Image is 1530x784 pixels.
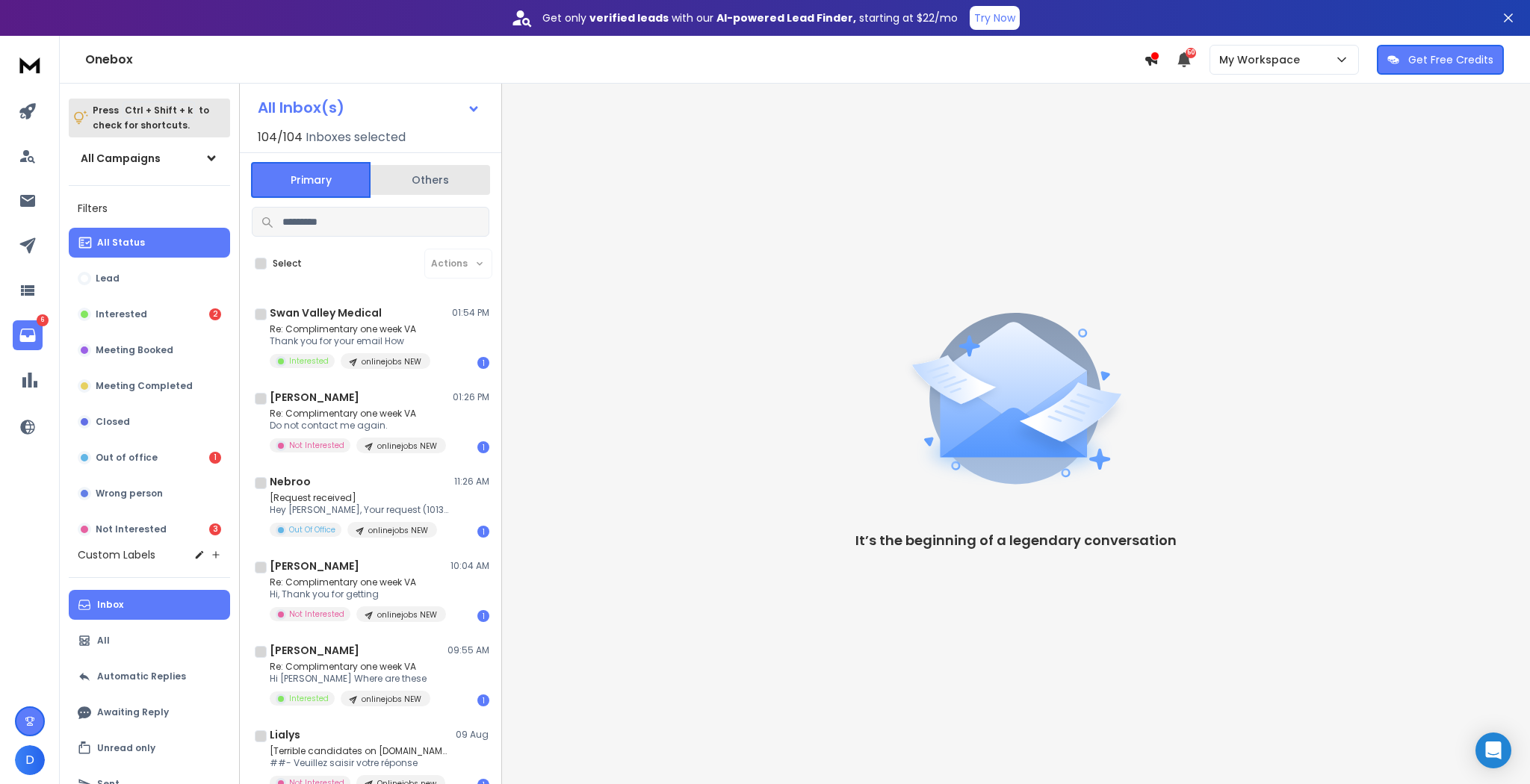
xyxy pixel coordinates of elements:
[78,547,155,562] h3: Custom Labels
[453,391,489,403] p: 01:26 PM
[270,474,311,489] h1: Nebroo
[123,102,195,119] span: Ctrl + Shift + k
[362,694,421,705] p: onlinejobs NEW
[377,441,437,452] p: onlinejobs NEW
[270,661,430,673] p: Re: Complimentary one week VA
[289,693,329,704] p: Interested
[270,588,446,600] p: Hi, Thank you for getting
[270,323,430,335] p: Re: Complimentary one week VA
[69,662,230,691] button: Automatic Replies
[15,51,45,78] img: logo
[270,420,446,432] p: Do not contact me again.
[81,151,161,166] h1: All Campaigns
[1475,732,1511,768] div: Open Intercom Messenger
[97,706,169,718] p: Awaiting Reply
[251,162,371,198] button: Primary
[209,523,221,535] div: 3
[97,599,123,611] p: Inbox
[209,452,221,464] div: 1
[69,228,230,258] button: All Status
[69,626,230,656] button: All
[477,357,489,369] div: 1
[96,523,167,535] p: Not Interested
[69,590,230,620] button: Inbox
[97,635,110,647] p: All
[289,524,335,535] p: Out Of Office
[270,492,449,504] p: [Request received]
[1186,48,1196,58] span: 50
[96,416,130,428] p: Closed
[289,440,344,451] p: Not Interested
[96,380,193,392] p: Meeting Completed
[450,560,489,572] p: 10:04 AM
[69,514,230,544] button: Not Interested3
[270,745,449,757] p: [Terrible candidates on [DOMAIN_NAME] right?]
[270,335,430,347] p: Thank you for your email How
[15,745,45,775] button: D
[270,504,449,516] p: Hey [PERSON_NAME], Your request (101330)
[362,356,421,367] p: onlinejobs NEW
[289,609,344,620] p: Not Interested
[69,299,230,329] button: Interested2
[69,264,230,293] button: Lead
[270,390,359,405] h1: [PERSON_NAME]
[456,729,489,741] p: 09 Aug
[454,476,489,488] p: 11:26 AM
[855,530,1177,551] p: It’s the beginning of a legendary conversation
[270,408,446,420] p: Re: Complimentary one week VA
[69,733,230,763] button: Unread only
[477,694,489,706] div: 1
[270,576,446,588] p: Re: Complimentary one week VA
[69,143,230,173] button: All Campaigns
[69,371,230,401] button: Meeting Completed
[96,488,163,500] p: Wrong person
[96,344,173,356] p: Meeting Booked
[69,479,230,508] button: Wrong person
[1377,45,1504,75] button: Get Free Credits
[85,51,1144,69] h1: Onebox
[246,93,492,122] button: All Inbox(s)
[716,10,856,25] strong: AI-powered Lead Finder,
[97,237,145,249] p: All Status
[447,644,489,656] p: 09:55 AM
[96,273,120,284] p: Lead
[974,10,1015,25] p: Try Now
[477,610,489,622] div: 1
[37,314,49,326] p: 6
[97,742,155,754] p: Unread only
[69,198,230,219] h3: Filters
[589,10,669,25] strong: verified leads
[270,643,359,658] h1: [PERSON_NAME]
[69,697,230,727] button: Awaiting Reply
[258,100,344,115] h1: All Inbox(s)
[93,103,209,133] p: Press to check for shortcuts.
[306,128,406,146] h3: Inboxes selected
[452,307,489,319] p: 01:54 PM
[97,671,186,682] p: Automatic Replies
[270,727,300,742] h1: Lialys
[258,128,303,146] span: 104 / 104
[1408,52,1493,67] p: Get Free Credits
[542,10,958,25] p: Get only with our starting at $22/mo
[270,305,382,320] h1: Swan Valley Medical
[96,452,158,464] p: Out of office
[477,441,489,453] div: 1
[270,673,430,685] p: Hi [PERSON_NAME] Where are these
[477,526,489,538] div: 1
[270,559,359,573] h1: [PERSON_NAME]
[1219,52,1306,67] p: My Workspace
[273,258,302,270] label: Select
[371,164,490,196] button: Others
[69,443,230,473] button: Out of office1
[96,308,147,320] p: Interested
[69,407,230,437] button: Closed
[209,308,221,320] div: 2
[970,6,1020,30] button: Try Now
[13,320,43,350] a: 6
[289,355,329,367] p: Interested
[368,525,428,536] p: onlinejobs NEW
[69,335,230,365] button: Meeting Booked
[270,757,449,769] p: ##- Veuillez saisir votre réponse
